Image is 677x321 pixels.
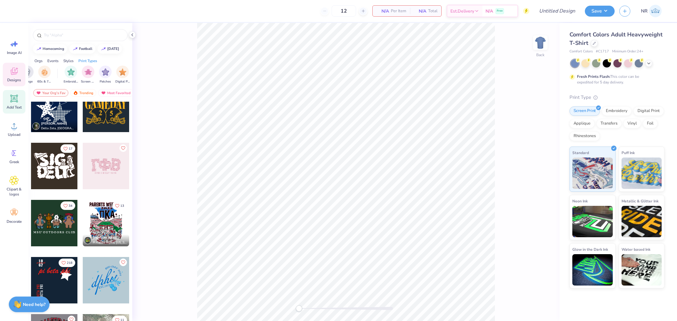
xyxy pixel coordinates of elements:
[638,5,664,17] a: NR
[623,119,641,128] div: Vinyl
[7,50,22,55] span: Image AI
[572,254,613,286] img: Glow in the Dark Ink
[7,219,22,224] span: Decorate
[622,149,635,156] span: Puff Ink
[73,47,78,51] img: trend_line.gif
[97,44,122,54] button: [DATE]
[64,79,78,84] span: Embroidery
[100,79,111,84] span: Patches
[376,8,389,14] span: N/A
[98,89,134,97] div: Most Favorited
[60,144,75,153] button: Like
[43,47,64,51] div: homecoming
[572,149,589,156] span: Standard
[7,78,21,83] span: Designs
[67,261,72,265] span: 218
[63,58,74,64] div: Styles
[119,68,126,76] img: Digital Print Image
[41,121,67,126] span: [PERSON_NAME]
[633,106,664,116] div: Digital Print
[64,66,78,84] button: filter button
[70,89,96,97] div: Trending
[577,74,610,79] strong: Fresh Prints Flash:
[119,144,127,152] button: Like
[622,254,662,286] img: Water based Ink
[101,47,106,51] img: trend_line.gif
[60,201,75,210] button: Like
[7,105,22,110] span: Add Text
[81,66,95,84] button: filter button
[99,66,112,84] div: filter for Patches
[534,36,547,49] img: Back
[73,91,78,95] img: trending.gif
[622,158,662,189] img: Puff Ink
[93,240,127,245] span: Pi Kappa Alpha, [US_STATE][GEOGRAPHIC_DATA]
[36,47,41,51] img: trend_line.gif
[649,5,662,17] img: Natalie Rivera
[572,206,613,237] img: Neon Ink
[41,68,48,76] img: 60s & 70s Image
[69,204,72,207] span: 34
[9,159,19,164] span: Greek
[93,236,119,240] span: [PERSON_NAME]
[37,66,52,84] div: filter for 60s & 70s
[99,66,112,84] button: filter button
[596,119,622,128] div: Transfers
[428,8,438,14] span: Total
[391,8,406,14] span: Per Item
[34,58,43,64] div: Orgs
[4,187,24,197] span: Clipart & logos
[612,49,643,54] span: Minimum Order: 24 +
[120,204,124,207] span: 13
[414,8,426,14] span: N/A
[79,47,92,51] div: football
[572,158,613,189] img: Standard
[569,31,663,47] span: Comfort Colors Adult Heavyweight T-Shirt
[67,68,75,76] img: Embroidery Image
[643,119,658,128] div: Foil
[115,79,130,84] span: Digital Print
[485,8,493,14] span: N/A
[622,246,650,253] span: Water based Ink
[534,5,580,17] input: Untitled Design
[33,44,67,54] button: homecoming
[115,66,130,84] button: filter button
[622,198,659,204] span: Metallic & Glitter Ink
[572,246,608,253] span: Glow in the Dark Ink
[115,66,130,84] div: filter for Digital Print
[41,126,75,131] span: Delta Zeta, [GEOGRAPHIC_DATA][US_STATE]
[33,89,68,97] div: Your Org's Fav
[69,44,95,54] button: football
[569,94,664,101] div: Print Type
[332,5,356,17] input: – –
[8,132,20,137] span: Upload
[43,32,123,38] input: Try "Alpha"
[59,259,75,267] button: Like
[641,8,648,15] span: NR
[602,106,632,116] div: Embroidery
[81,66,95,84] div: filter for Screen Print
[569,119,595,128] div: Applique
[622,206,662,237] img: Metallic & Glitter Ink
[569,49,593,54] span: Comfort Colors
[23,302,45,308] strong: Need help?
[585,6,615,17] button: Save
[112,201,127,210] button: Like
[69,147,72,150] span: 17
[47,58,59,64] div: Events
[569,131,600,141] div: Rhinestones
[119,259,127,266] button: Like
[81,79,95,84] span: Screen Print
[37,66,52,84] button: filter button
[596,49,609,54] span: # C1717
[36,91,41,95] img: most_fav.gif
[101,91,106,95] img: most_fav.gif
[497,9,503,13] span: Free
[107,47,119,51] div: halloween
[536,52,544,58] div: Back
[450,8,474,14] span: Est. Delivery
[296,305,302,312] div: Accessibility label
[37,79,52,84] span: 60s & 70s
[569,106,600,116] div: Screen Print
[85,68,92,76] img: Screen Print Image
